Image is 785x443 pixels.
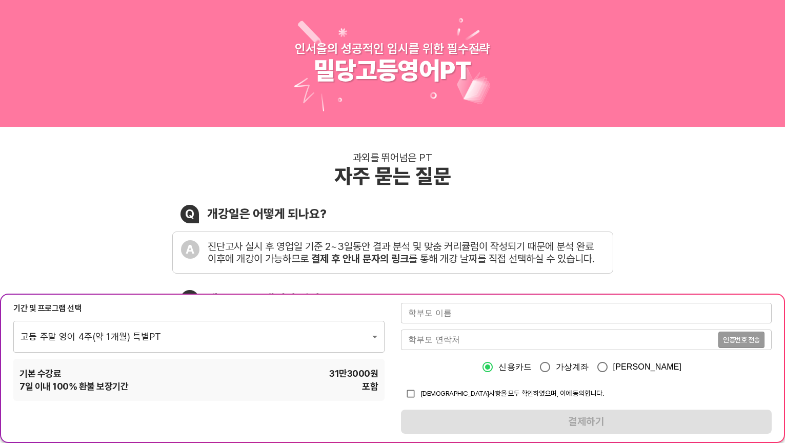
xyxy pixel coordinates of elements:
[181,240,199,259] div: A
[207,292,337,306] div: 태블릿을 구매해야 될까요?
[329,367,378,380] span: 31만3000 원
[13,303,385,314] div: 기간 및 프로그램 선택
[295,41,490,56] div: 인서울의 성공적인 입시를 위한 필수전략
[311,253,409,265] b: 결제 후 안내 문자의 링크
[180,205,199,223] div: Q
[180,290,199,309] div: Q
[13,320,385,352] div: 고등 주말 영어 4주(약 1개월) 특별PT
[353,151,432,164] div: 과외를 뛰어넘은 PT
[207,206,327,221] div: 개강일은 어떻게 되나요?
[314,56,471,86] div: 밀당고등영어PT
[401,303,772,323] input: 학부모 이름을 입력해주세요
[19,380,128,393] span: 7 일 이내 100% 환불 보장기간
[208,240,605,265] div: 진단고사 실시 후 영업일 기준 2~3일동안 결과 분석 및 맞춤 커리큘럼이 작성되기 때문에 분석 완료 이후에 개강이 가능하므로 를 통해 개강 날짜를 직접 선택하실 수 있습니다.
[334,164,451,188] div: 자주 묻는 질문
[401,330,718,350] input: 학부모 연락처를 입력해주세요
[498,361,532,373] span: 신용카드
[420,389,604,397] span: [DEMOGRAPHIC_DATA]사항을 모두 확인하였으며, 이에 동의합니다.
[613,361,682,373] span: [PERSON_NAME]
[362,380,378,393] span: 포함
[19,367,61,380] span: 기본 수강료
[556,361,589,373] span: 가상계좌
